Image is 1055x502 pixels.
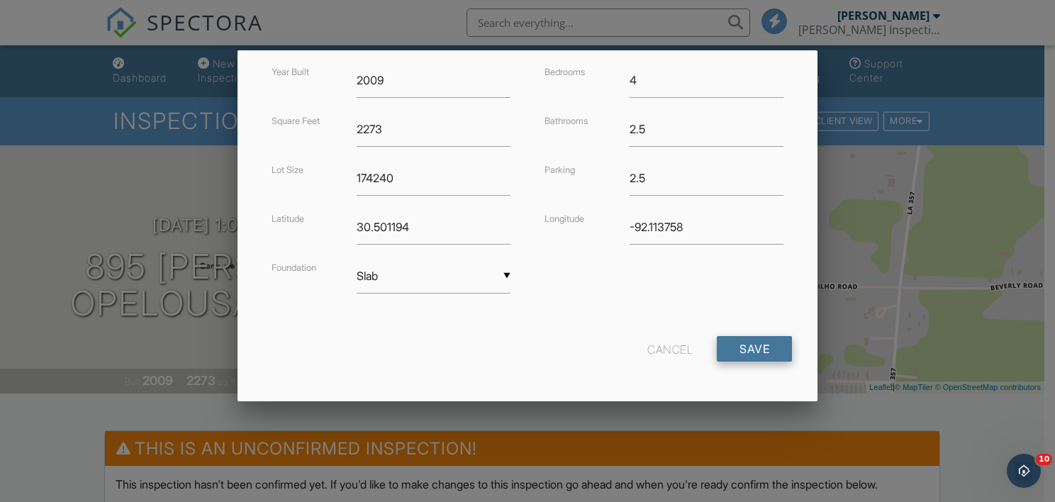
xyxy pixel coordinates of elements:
input: Save [717,336,792,362]
label: Year Built [272,67,309,77]
label: Foundation [272,262,316,273]
span: 10 [1036,454,1052,465]
label: Bathrooms [545,116,588,126]
label: Lot Size [272,164,303,175]
iframe: Intercom live chat [1007,454,1041,488]
label: Latitude [272,213,304,224]
label: Parking [545,164,575,175]
label: Longitude [545,213,584,224]
label: Bedrooms [545,67,585,77]
label: Square Feet [272,116,320,126]
div: Cancel [647,336,693,362]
